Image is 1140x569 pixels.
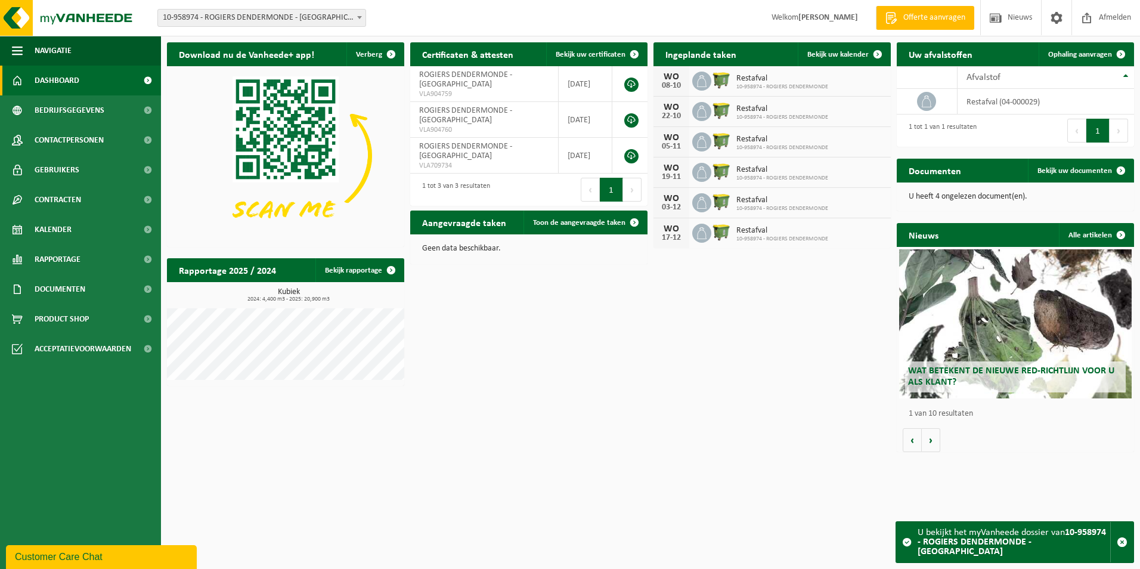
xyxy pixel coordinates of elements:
[736,196,828,205] span: Restafval
[798,13,858,22] strong: [PERSON_NAME]
[346,42,403,66] button: Verberg
[736,175,828,182] span: 10-958974 - ROGIERS DENDERMONDE
[1028,159,1133,183] a: Bekijk uw documenten
[410,42,525,66] h2: Certificaten & attesten
[659,163,683,173] div: WO
[559,66,612,102] td: [DATE]
[167,42,326,66] h2: Download nu de Vanheede+ app!
[546,42,646,66] a: Bekijk uw certificaten
[711,191,732,212] img: WB-1100-HPE-GN-50
[736,74,828,84] span: Restafval
[958,89,1134,115] td: restafval (04-000029)
[736,165,828,175] span: Restafval
[711,100,732,120] img: WB-1100-HPE-GN-50
[1067,119,1086,143] button: Previous
[711,161,732,181] img: WB-1100-HPE-GN-50
[653,42,748,66] h2: Ingeplande taken
[899,249,1132,398] a: Wat betekent de nieuwe RED-richtlijn voor u als klant?
[533,219,625,227] span: Toon de aangevraagde taken
[35,304,89,334] span: Product Shop
[1048,51,1112,58] span: Ophaling aanvragen
[600,178,623,202] button: 1
[736,236,828,243] span: 10-958974 - ROGIERS DENDERMONDE
[736,226,828,236] span: Restafval
[410,211,518,234] h2: Aangevraagde taken
[167,66,404,245] img: Download de VHEPlus App
[623,178,642,202] button: Next
[922,428,940,452] button: Volgende
[1110,119,1128,143] button: Next
[422,245,636,253] p: Geen data beschikbaar.
[736,144,828,151] span: 10-958974 - ROGIERS DENDERMONDE
[897,42,984,66] h2: Uw afvalstoffen
[419,142,512,160] span: ROGIERS DENDERMONDE - [GEOGRAPHIC_DATA]
[909,410,1128,418] p: 1 van 10 resultaten
[659,194,683,203] div: WO
[736,104,828,114] span: Restafval
[173,296,404,302] span: 2024: 4,400 m3 - 2025: 20,900 m3
[158,10,365,26] span: 10-958974 - ROGIERS DENDERMONDE - DENDERMONDE
[659,203,683,212] div: 03-12
[315,258,403,282] a: Bekijk rapportage
[581,178,600,202] button: Previous
[35,36,72,66] span: Navigatie
[659,234,683,242] div: 17-12
[559,138,612,174] td: [DATE]
[798,42,890,66] a: Bekijk uw kalender
[903,117,977,144] div: 1 tot 1 van 1 resultaten
[419,125,549,135] span: VLA904760
[918,528,1106,556] strong: 10-958974 - ROGIERS DENDERMONDE - [GEOGRAPHIC_DATA]
[659,82,683,90] div: 08-10
[903,428,922,452] button: Vorige
[523,211,646,234] a: Toon de aangevraagde taken
[659,143,683,151] div: 05-11
[35,95,104,125] span: Bedrijfsgegevens
[35,185,81,215] span: Contracten
[918,522,1110,562] div: U bekijkt het myVanheede dossier van
[419,161,549,171] span: VLA709734
[659,103,683,112] div: WO
[419,89,549,99] span: VLA904759
[711,131,732,151] img: WB-1100-HPE-GN-50
[897,223,950,246] h2: Nieuws
[966,73,1000,82] span: Afvalstof
[659,133,683,143] div: WO
[659,72,683,82] div: WO
[900,12,968,24] span: Offerte aanvragen
[419,106,512,125] span: ROGIERS DENDERMONDE - [GEOGRAPHIC_DATA]
[659,224,683,234] div: WO
[807,51,869,58] span: Bekijk uw kalender
[736,84,828,91] span: 10-958974 - ROGIERS DENDERMONDE
[35,155,79,185] span: Gebruikers
[35,125,104,155] span: Contactpersonen
[173,288,404,302] h3: Kubiek
[167,258,288,282] h2: Rapportage 2025 / 2024
[6,543,199,569] iframe: chat widget
[736,114,828,121] span: 10-958974 - ROGIERS DENDERMONDE
[1086,119,1110,143] button: 1
[876,6,974,30] a: Offerte aanvragen
[1059,223,1133,247] a: Alle artikelen
[35,215,72,245] span: Kalender
[909,193,1122,201] p: U heeft 4 ongelezen document(en).
[35,245,80,274] span: Rapportage
[711,222,732,242] img: WB-1100-HPE-GN-50
[556,51,625,58] span: Bekijk uw certificaten
[908,366,1114,387] span: Wat betekent de nieuwe RED-richtlijn voor u als klant?
[736,135,828,144] span: Restafval
[659,112,683,120] div: 22-10
[416,177,490,203] div: 1 tot 3 van 3 resultaten
[1037,167,1112,175] span: Bekijk uw documenten
[356,51,382,58] span: Verberg
[711,70,732,90] img: WB-1100-HPE-GN-50
[35,274,85,304] span: Documenten
[419,70,512,89] span: ROGIERS DENDERMONDE - [GEOGRAPHIC_DATA]
[659,173,683,181] div: 19-11
[559,102,612,138] td: [DATE]
[736,205,828,212] span: 10-958974 - ROGIERS DENDERMONDE
[897,159,973,182] h2: Documenten
[35,66,79,95] span: Dashboard
[1039,42,1133,66] a: Ophaling aanvragen
[35,334,131,364] span: Acceptatievoorwaarden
